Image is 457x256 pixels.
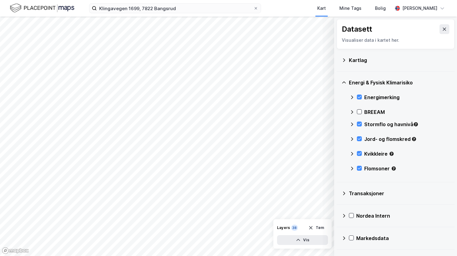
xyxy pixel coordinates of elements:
div: [PERSON_NAME] [402,5,437,12]
div: Layers [277,225,290,230]
div: Mine Tags [339,5,361,12]
div: Energi & Fysisk Klimarisiko [349,79,450,86]
a: Mapbox homepage [2,247,29,254]
div: Flomsoner [364,165,450,172]
button: Vis [277,235,328,245]
div: Nordea Intern [356,212,450,219]
div: Transaksjoner [349,190,450,197]
div: Tooltip anchor [413,122,419,127]
div: Kart [317,5,326,12]
div: Bolig [375,5,386,12]
div: Stormflo og havnivå [364,121,450,128]
div: Jord- og flomskred [364,135,450,143]
div: Tooltip anchor [411,136,417,142]
button: Tøm [304,223,328,233]
div: Visualiser data i kartet her. [342,37,449,44]
div: Tooltip anchor [389,151,394,157]
div: BREEAM [364,108,450,116]
div: Energimerking [364,94,450,101]
img: logo.f888ab2527a4732fd821a326f86c7f29.svg [10,3,74,14]
div: Datasett [342,24,372,34]
div: 38 [291,225,298,231]
div: Kartlag [349,56,450,64]
div: Tooltip anchor [391,166,396,171]
div: Kvikkleire [364,150,450,157]
iframe: Chat Widget [426,227,457,256]
div: Markedsdata [356,235,450,242]
input: Søk på adresse, matrikkel, gårdeiere, leietakere eller personer [97,4,253,13]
